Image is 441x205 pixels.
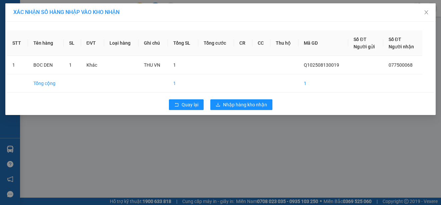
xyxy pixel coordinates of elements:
[210,99,272,110] button: downloadNhập hàng kho nhận
[174,102,179,108] span: rollback
[81,56,104,74] td: Khác
[216,102,220,108] span: download
[69,62,72,68] span: 1
[182,101,198,108] span: Quay lại
[104,30,139,56] th: Loại hàng
[270,30,298,56] th: Thu hộ
[168,74,198,93] td: 1
[7,56,28,74] td: 1
[354,44,375,49] span: Người gửi
[252,30,270,56] th: CC
[389,44,414,49] span: Người nhận
[64,30,81,56] th: SL
[13,9,120,15] span: XÁC NHẬN SỐ HÀNG NHẬP VÀO KHO NHẬN
[144,62,160,68] span: THU VN
[389,62,413,68] span: 077500068
[304,62,339,68] span: Q102508130019
[223,101,267,108] span: Nhập hàng kho nhận
[28,30,63,56] th: Tên hàng
[424,10,429,15] span: close
[169,99,204,110] button: rollbackQuay lại
[168,30,198,56] th: Tổng SL
[389,37,401,42] span: Số ĐT
[173,62,176,68] span: 1
[198,30,234,56] th: Tổng cước
[417,3,436,22] button: Close
[298,30,349,56] th: Mã GD
[298,74,349,93] td: 1
[28,74,63,93] td: Tổng cộng
[28,56,63,74] td: BOC DEN
[234,30,252,56] th: CR
[7,30,28,56] th: STT
[81,30,104,56] th: ĐVT
[139,30,168,56] th: Ghi chú
[354,37,366,42] span: Số ĐT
